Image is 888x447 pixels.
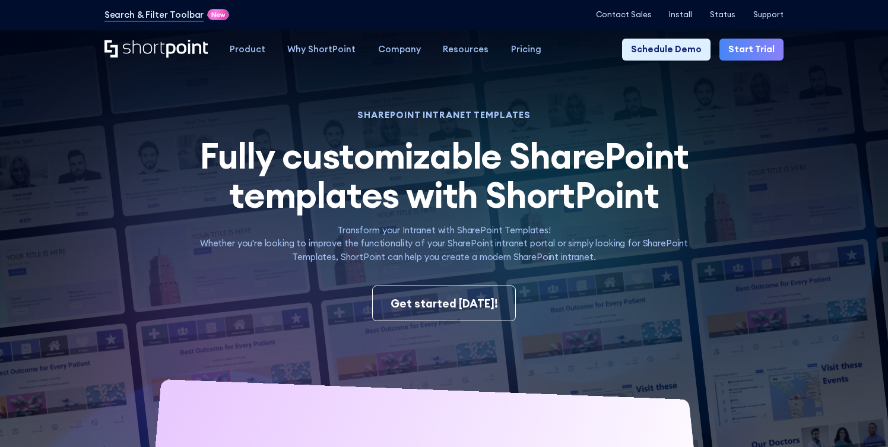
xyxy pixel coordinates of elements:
div: Company [378,43,421,56]
a: Contact Sales [596,10,652,19]
h1: SHAREPOINT INTRANET TEMPLATES [184,111,703,119]
a: Schedule Demo [622,39,711,61]
div: Pricing [511,43,541,56]
a: Status [710,10,735,19]
a: Get started [DATE]! [372,286,516,321]
a: Product [218,39,276,61]
a: Company [367,39,432,61]
span: Fully customizable SharePoint templates with ShortPoint [199,133,689,217]
a: Start Trial [719,39,784,61]
a: Search & Filter Toolbar [104,8,204,21]
div: Why ShortPoint [287,43,356,56]
a: Install [669,10,692,19]
div: Resources [443,43,489,56]
p: Transform your Intranet with SharePoint Templates! Whether you're looking to improve the function... [184,224,703,264]
a: Support [753,10,784,19]
a: Why ShortPoint [277,39,367,61]
a: Home [104,40,208,59]
a: Pricing [500,39,552,61]
a: Resources [432,39,500,61]
div: Product [230,43,265,56]
div: Get started [DATE]! [391,295,498,312]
